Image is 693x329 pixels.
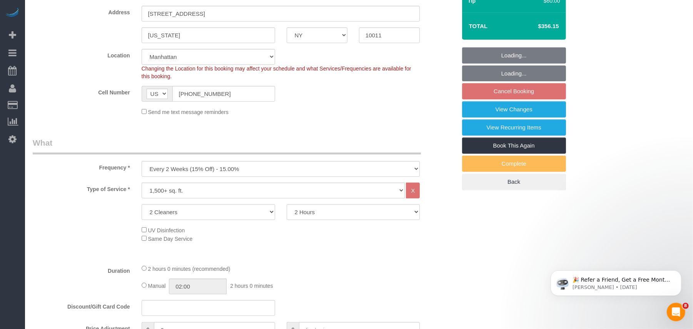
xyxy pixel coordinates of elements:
[142,65,411,79] span: Changing the Location for this booking may affect your schedule and what Services/Frequencies are...
[462,138,566,154] a: Book This Again
[27,49,136,59] label: Location
[148,236,193,242] span: Same Day Service
[148,283,166,289] span: Manual
[462,119,566,136] a: View Recurring Items
[148,266,230,272] span: 2 hours 0 minutes (recommended)
[667,303,685,321] iframe: Intercom live chat
[683,303,689,309] span: 8
[27,86,136,96] label: Cell Number
[33,137,421,154] legend: What
[539,254,693,308] iframe: Intercom notifications message
[515,23,559,30] h4: $356.15
[148,109,229,115] span: Send me text message reminders
[5,8,20,18] img: Automaid Logo
[27,300,136,311] label: Discount/Gift Card Code
[469,23,488,29] strong: Total
[462,174,566,190] a: Back
[462,101,566,117] a: View Changes
[27,161,136,171] label: Frequency *
[142,27,275,43] input: City
[27,264,136,275] label: Duration
[359,27,420,43] input: Zip Code
[27,183,136,193] label: Type of Service *
[148,227,185,233] span: UV Disinfection
[27,6,136,16] label: Address
[172,86,275,102] input: Cell Number
[230,283,273,289] span: 2 hours 0 minutes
